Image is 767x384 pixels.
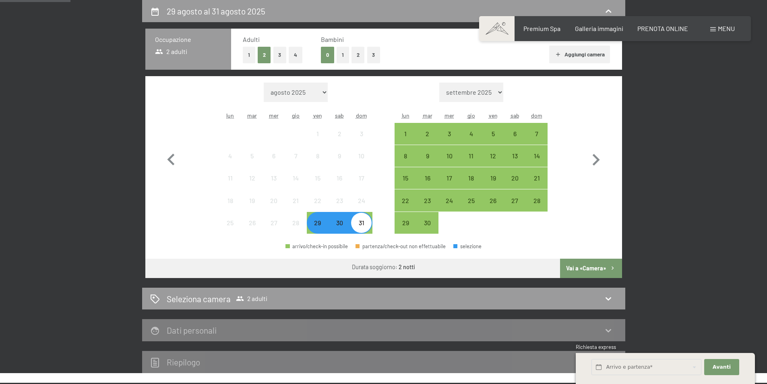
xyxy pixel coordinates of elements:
[263,212,285,234] div: arrivo/check-in non effettuabile
[444,112,454,119] abbr: mercoledì
[637,25,688,32] span: PRENOTA ONLINE
[329,145,350,167] div: arrivo/check-in non effettuabile
[438,167,460,189] div: arrivo/check-in possibile
[460,189,482,211] div: arrivo/check-in possibile
[286,175,306,195] div: 14
[526,189,548,211] div: arrivo/check-in possibile
[241,189,263,211] div: arrivo/check-in non effettuabile
[219,189,241,211] div: arrivo/check-in non effettuabile
[242,175,262,195] div: 12
[308,220,328,240] div: 29
[504,123,526,145] div: Sat Sep 06 2025
[504,167,526,189] div: Sat Sep 20 2025
[269,112,279,119] abbr: mercoledì
[395,212,416,234] div: Mon Sep 29 2025
[423,112,432,119] abbr: martedì
[575,25,623,32] a: Galleria immagini
[483,175,503,195] div: 19
[483,153,503,173] div: 12
[460,167,482,189] div: arrivo/check-in possibile
[438,145,460,167] div: arrivo/check-in possibile
[307,145,329,167] div: arrivo/check-in non effettuabile
[504,189,526,211] div: Sat Sep 27 2025
[243,35,260,43] span: Adulti
[352,263,415,271] div: Durata soggiorno:
[308,197,328,218] div: 22
[220,197,240,218] div: 18
[395,212,416,234] div: arrivo/check-in possibile
[417,212,438,234] div: Tue Sep 30 2025
[418,197,438,218] div: 23
[350,145,372,167] div: arrivo/check-in non effettuabile
[395,167,416,189] div: Mon Sep 15 2025
[526,167,548,189] div: arrivo/check-in possibile
[505,197,525,218] div: 27
[308,175,328,195] div: 15
[329,212,350,234] div: Sat Aug 30 2025
[241,167,263,189] div: Tue Aug 12 2025
[417,123,438,145] div: arrivo/check-in possibile
[523,25,560,32] span: Premium Spa
[460,123,482,145] div: arrivo/check-in possibile
[584,83,608,234] button: Mese successivo
[308,153,328,173] div: 8
[350,167,372,189] div: Sun Aug 17 2025
[395,123,416,145] div: Mon Sep 01 2025
[307,145,329,167] div: Fri Aug 08 2025
[167,6,265,16] h2: 29 agosto al 31 agosto 2025
[367,47,380,63] button: 3
[439,175,459,195] div: 17
[285,212,307,234] div: Thu Aug 28 2025
[285,212,307,234] div: arrivo/check-in non effettuabile
[247,112,257,119] abbr: martedì
[713,363,731,371] span: Avanti
[289,47,302,63] button: 4
[286,153,306,173] div: 7
[511,112,519,119] abbr: sabato
[461,197,481,218] div: 25
[356,244,446,249] div: partenza/check-out non effettuabile
[220,175,240,195] div: 11
[350,167,372,189] div: arrivo/check-in non effettuabile
[438,189,460,211] div: Wed Sep 24 2025
[395,131,416,151] div: 1
[489,112,498,119] abbr: venerdì
[241,212,263,234] div: arrivo/check-in non effettuabile
[219,167,241,189] div: arrivo/check-in non effettuabile
[329,153,349,173] div: 9
[504,145,526,167] div: arrivo/check-in possibile
[482,145,504,167] div: Fri Sep 12 2025
[329,123,350,145] div: Sat Aug 02 2025
[395,145,416,167] div: Mon Sep 08 2025
[307,167,329,189] div: arrivo/check-in non effettuabile
[482,123,504,145] div: arrivo/check-in possibile
[718,25,735,32] span: Menu
[286,220,306,240] div: 28
[418,131,438,151] div: 2
[263,189,285,211] div: arrivo/check-in non effettuabile
[526,167,548,189] div: Sun Sep 21 2025
[526,145,548,167] div: Sun Sep 14 2025
[482,189,504,211] div: arrivo/check-in possibile
[285,189,307,211] div: Thu Aug 21 2025
[307,123,329,145] div: Fri Aug 01 2025
[531,112,542,119] abbr: domenica
[321,35,344,43] span: Bambini
[351,220,371,240] div: 31
[504,189,526,211] div: arrivo/check-in possibile
[155,35,221,44] h3: Occupazione
[219,212,241,234] div: arrivo/check-in non effettuabile
[395,167,416,189] div: arrivo/check-in possibile
[350,145,372,167] div: Sun Aug 10 2025
[417,167,438,189] div: arrivo/check-in possibile
[236,295,267,303] span: 2 adulti
[263,167,285,189] div: Wed Aug 13 2025
[504,167,526,189] div: arrivo/check-in possibile
[285,145,307,167] div: arrivo/check-in non effettuabile
[417,167,438,189] div: Tue Sep 16 2025
[527,175,547,195] div: 21
[264,153,284,173] div: 6
[504,123,526,145] div: arrivo/check-in possibile
[308,131,328,151] div: 1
